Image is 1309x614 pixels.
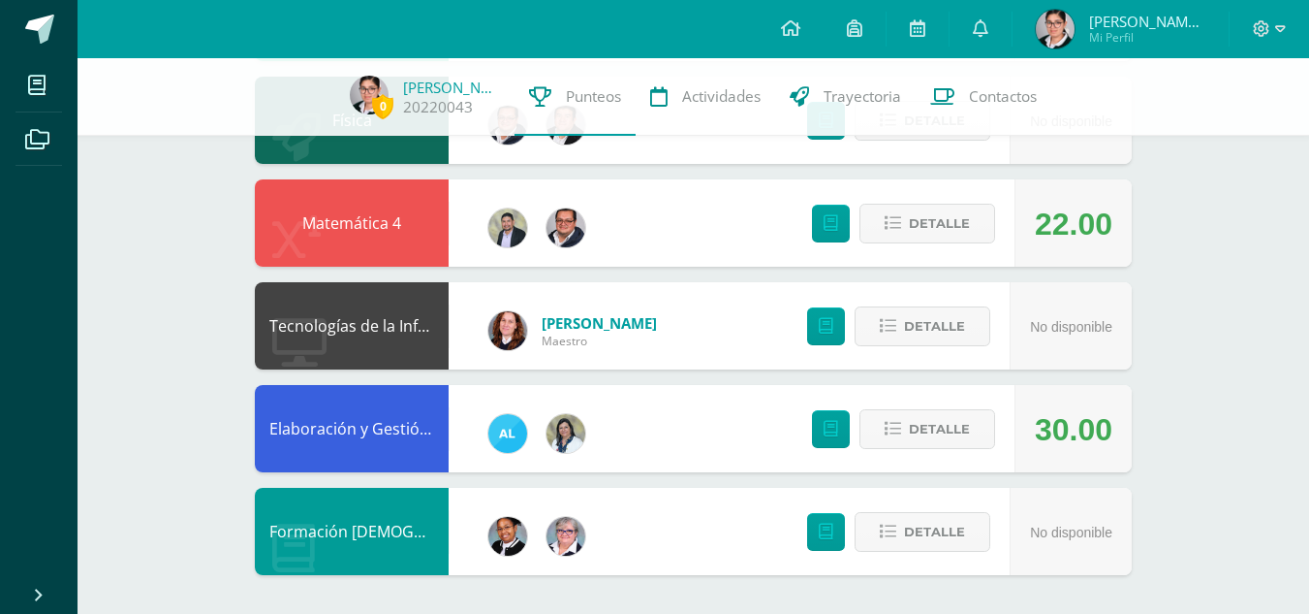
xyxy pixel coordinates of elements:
[1089,12,1205,31] span: [PERSON_NAME] de los Angeles
[859,409,995,449] button: Detalle
[546,414,585,453] img: adc45a0dad1e69ee454ddbf92dbecfde.png
[904,514,965,550] span: Detalle
[255,179,449,267] div: Matemática 4
[546,209,585,247] img: 384b1a00fd073b771aca96a60efb2c16.png
[566,86,621,107] span: Punteos
[488,517,527,556] img: 6cc539d424cce65eb6f8ae388e69d7f6.png
[916,58,1051,136] a: Contactos
[403,97,473,117] a: 20220043
[904,308,965,344] span: Detalle
[542,313,657,333] a: [PERSON_NAME]
[1030,319,1112,335] span: No disponible
[255,385,449,472] div: Elaboración y Gestión de Proyectos
[1030,525,1112,540] span: No disponible
[403,78,500,97] a: [PERSON_NAME]
[859,204,995,243] button: Detalle
[855,512,990,552] button: Detalle
[909,411,970,447] span: Detalle
[1035,180,1112,268] div: 22.00
[255,488,449,575] div: Formación Cristiana
[824,86,901,107] span: Trayectoria
[514,58,636,136] a: Punteos
[488,414,527,453] img: 1cac839ea4f83b31a88e57063b8282de.png
[542,333,657,349] span: Maestro
[1035,386,1112,473] div: 30.00
[255,282,449,370] div: Tecnologías de la Información y la Comunicación 4
[488,209,527,247] img: 5ed0d128a439bd4570f3d4c999556309.png
[969,86,1037,107] span: Contactos
[636,58,775,136] a: Actividades
[546,517,585,556] img: d0e936bcf5a17d1f5286ce213df0783e.png
[350,76,389,114] img: 37e715dc780e7ced167423534eef5a43.png
[1089,29,1205,46] span: Mi Perfil
[775,58,916,136] a: Trayectoria
[682,86,761,107] span: Actividades
[372,94,393,118] span: 0
[488,311,527,350] img: cde052c26e31b6a5c729714eb4ceb836.png
[1036,10,1075,48] img: 37e715dc780e7ced167423534eef5a43.png
[909,206,970,242] span: Detalle
[855,307,990,346] button: Detalle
